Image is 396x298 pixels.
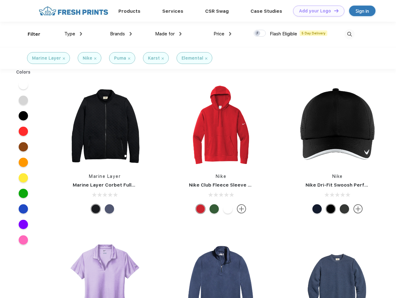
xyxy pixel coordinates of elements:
[110,31,125,37] span: Brands
[214,31,224,37] span: Price
[12,69,35,75] div: Colors
[162,57,164,60] img: filter_cancel.svg
[229,32,231,36] img: dropdown.png
[340,204,349,214] div: Anthracite
[91,204,100,214] div: Black
[205,57,207,60] img: filter_cancel.svg
[89,174,121,179] a: Marine Layer
[182,55,203,61] div: Elemental
[32,55,61,61] div: Marine Layer
[180,84,262,167] img: func=resize&h=266
[28,31,40,38] div: Filter
[179,32,182,36] img: dropdown.png
[114,55,126,61] div: Puma
[63,57,65,60] img: filter_cancel.svg
[299,8,331,14] div: Add your Logo
[223,204,233,214] div: White
[334,9,338,12] img: DT
[118,8,140,14] a: Products
[344,29,355,39] img: desktop_search.svg
[130,32,132,36] img: dropdown.png
[306,182,391,188] a: Nike Dri-Fit Swoosh Perforated Cap
[356,7,369,15] div: Sign in
[205,8,229,14] a: CSR Swag
[94,57,96,60] img: filter_cancel.svg
[300,30,327,36] span: 5 Day Delivery
[128,57,130,60] img: filter_cancel.svg
[296,84,379,167] img: func=resize&h=266
[105,204,114,214] div: Navy
[155,31,175,37] span: Made for
[210,204,219,214] div: Gorge Green
[216,174,226,179] a: Nike
[63,84,146,167] img: func=resize&h=266
[326,204,335,214] div: Black
[196,204,205,214] div: University Red
[312,204,322,214] div: Navy
[353,204,363,214] img: more.svg
[37,6,110,16] img: fo%20logo%202.webp
[162,8,183,14] a: Services
[80,32,82,36] img: dropdown.png
[148,55,160,61] div: Karst
[83,55,92,61] div: Nike
[189,182,306,188] a: Nike Club Fleece Sleeve Swoosh Pullover Hoodie
[73,182,159,188] a: Marine Layer Corbet Full-Zip Jacket
[237,204,246,214] img: more.svg
[349,6,375,16] a: Sign in
[270,31,297,37] span: Flash Eligible
[332,174,343,179] a: Nike
[64,31,75,37] span: Type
